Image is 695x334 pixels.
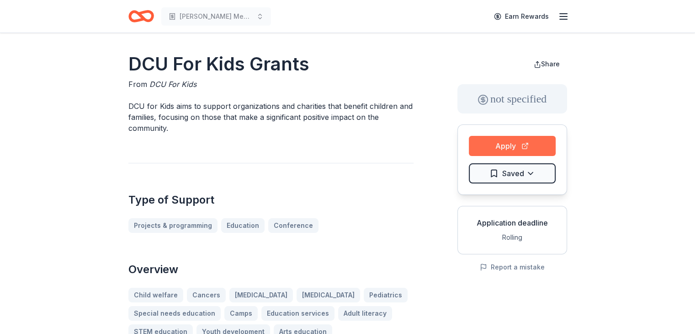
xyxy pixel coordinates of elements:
button: [PERSON_NAME] Memory Care [161,7,271,26]
h2: Overview [128,262,414,277]
a: Projects & programming [128,218,218,233]
h1: DCU For Kids Grants [128,51,414,77]
span: Share [541,60,560,68]
button: Share [526,55,567,73]
a: Home [128,5,154,27]
div: Application deadline [465,217,559,228]
a: Conference [268,218,318,233]
span: Saved [502,167,524,179]
a: Education [221,218,265,233]
button: Saved [469,163,556,183]
a: Earn Rewards [488,8,554,25]
span: DCU For Kids [149,80,196,89]
h2: Type of Support [128,193,414,207]
button: Apply [469,136,556,156]
div: not specified [457,84,567,113]
div: From [128,79,414,90]
p: DCU for Kids aims to support organizations and charities that benefit children and families, focu... [128,101,414,134]
span: [PERSON_NAME] Memory Care [180,11,253,22]
button: Report a mistake [480,262,545,273]
div: Rolling [465,232,559,243]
